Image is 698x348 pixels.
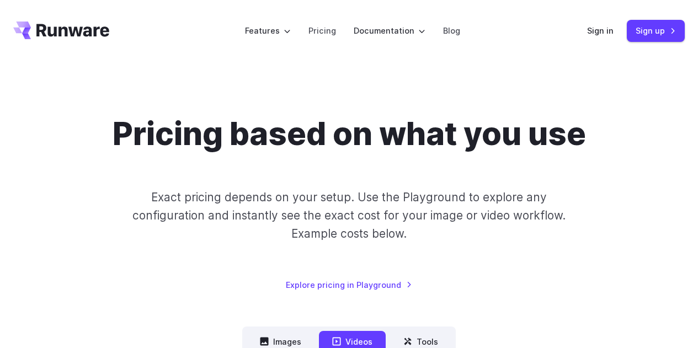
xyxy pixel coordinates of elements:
[308,24,336,37] a: Pricing
[627,20,685,41] a: Sign up
[113,115,586,153] h1: Pricing based on what you use
[354,24,425,37] label: Documentation
[245,24,291,37] label: Features
[13,22,109,39] a: Go to /
[443,24,460,37] a: Blog
[114,188,584,243] p: Exact pricing depends on your setup. Use the Playground to explore any configuration and instantl...
[286,279,412,291] a: Explore pricing in Playground
[587,24,614,37] a: Sign in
